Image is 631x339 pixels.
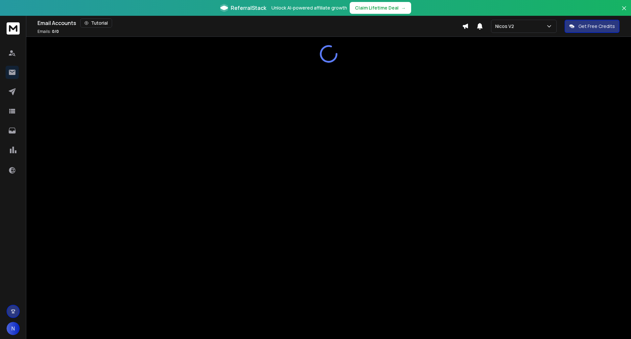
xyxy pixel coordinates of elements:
p: Unlock AI-powered affiliate growth [271,5,347,11]
p: Emails : [37,29,59,34]
span: ReferralStack [231,4,266,12]
button: Close banner [620,4,628,20]
button: Claim Lifetime Deal→ [350,2,411,14]
div: Email Accounts [37,18,462,28]
button: N [7,322,20,335]
button: Get Free Credits [565,20,619,33]
span: → [401,5,406,11]
p: Get Free Credits [578,23,615,30]
button: Tutorial [80,18,112,28]
span: 0 / 0 [52,29,59,34]
p: Nicos V2 [495,23,517,30]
